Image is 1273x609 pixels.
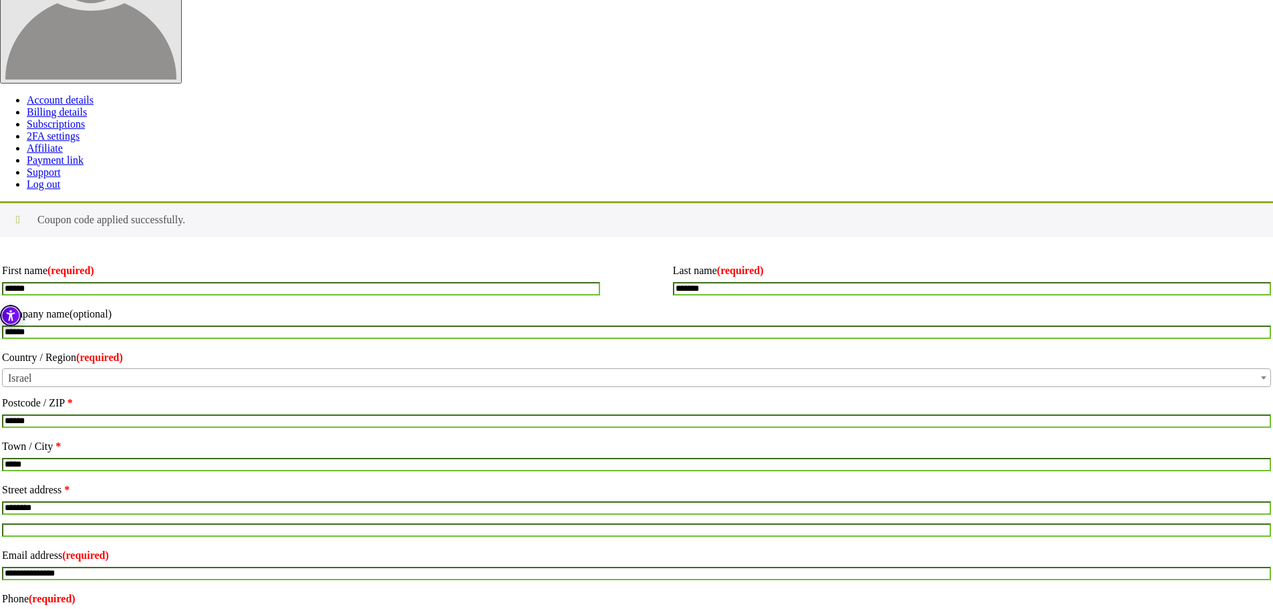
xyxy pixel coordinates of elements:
[76,352,123,363] abbr: required
[67,397,73,408] abbr: required
[27,142,63,154] a: Affiliate
[673,260,1271,281] label: Last name
[2,545,1271,566] label: Email address
[29,593,76,604] abbr: required
[27,154,84,166] a: Payment link
[27,178,60,190] a: Log out
[27,130,80,142] a: 2FA settings
[717,265,764,276] abbr: required
[27,118,85,130] a: Subscriptions
[55,441,61,452] abbr: required
[64,484,69,495] abbr: required
[2,260,600,281] label: First name
[2,368,1271,387] span: Country / Region
[2,479,1271,501] label: Street address
[27,166,61,178] a: Support
[47,265,94,276] abbr: required
[69,308,112,320] span: (optional)
[27,106,87,118] a: Billing details
[2,347,1271,368] label: Country / Region
[2,392,1271,414] label: Postcode / ZIP
[2,436,1271,457] label: Town / City
[3,369,1270,388] span: Israel
[2,303,1271,325] label: Company name
[27,94,94,106] a: Account details
[62,550,109,561] abbr: required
